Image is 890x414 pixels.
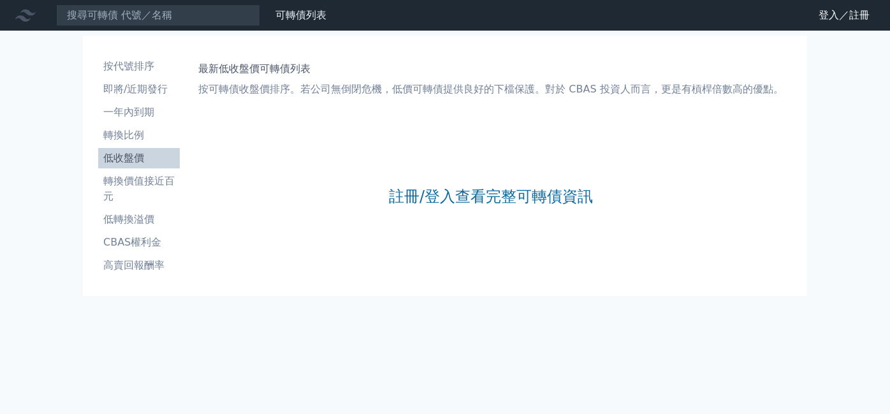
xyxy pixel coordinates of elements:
li: 低收盤價 [98,151,180,166]
li: 轉換價值接近百元 [98,174,180,204]
a: 低轉換溢價 [98,209,180,230]
a: 低收盤價 [98,148,180,168]
a: 一年內到期 [98,102,180,122]
a: 即將/近期發行 [98,79,180,100]
a: 轉換價值接近百元 [98,171,180,207]
li: 高賣回報酬率 [98,258,180,273]
p: 按可轉債收盤價排序。若公司無倒閉危機，低價可轉債提供良好的下檔保護。對於 CBAS 投資人而言，更是有槓桿倍數高的優點。 [198,82,783,97]
a: 轉換比例 [98,125,180,145]
a: 高賣回報酬率 [98,255,180,276]
li: 轉換比例 [98,128,180,143]
li: CBAS權利金 [98,235,180,250]
li: 一年內到期 [98,105,180,120]
li: 即將/近期發行 [98,82,180,97]
li: 按代號排序 [98,59,180,74]
a: 註冊/登入查看完整可轉債資訊 [389,186,593,207]
a: 登入／註冊 [808,5,880,26]
input: 搜尋可轉債 代號／名稱 [56,4,260,26]
a: 可轉債列表 [275,9,326,21]
a: CBAS權利金 [98,232,180,253]
li: 低轉換溢價 [98,212,180,227]
h1: 最新低收盤價可轉債列表 [198,61,783,77]
a: 按代號排序 [98,56,180,77]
